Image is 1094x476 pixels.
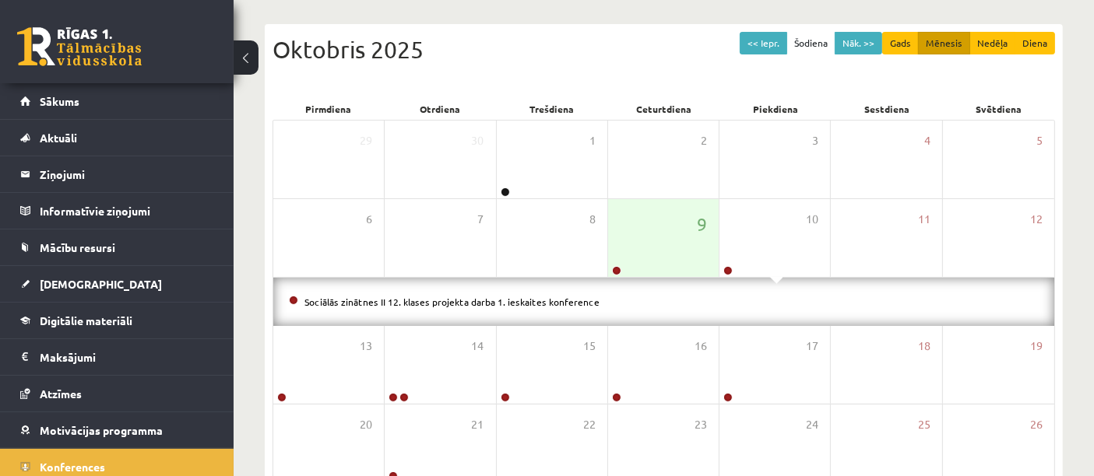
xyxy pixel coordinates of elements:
span: 19 [1030,338,1043,355]
span: [DEMOGRAPHIC_DATA] [40,277,162,291]
div: Svētdiena [943,98,1055,120]
button: Šodiena [786,32,835,54]
a: Motivācijas programma [20,412,214,448]
span: 24 [806,416,818,433]
div: Otrdiena [385,98,497,120]
span: 6 [366,211,372,228]
span: 1 [589,132,596,149]
span: Atzīmes [40,387,82,401]
a: [DEMOGRAPHIC_DATA] [20,266,214,302]
span: Motivācijas programma [40,423,163,437]
span: 17 [806,338,818,355]
button: Mēnesis [918,32,970,54]
span: 3 [812,132,818,149]
span: 13 [360,338,372,355]
button: << Iepr. [740,32,787,54]
span: 18 [918,338,930,355]
span: 15 [583,338,596,355]
legend: Informatīvie ziņojumi [40,193,214,229]
span: Digitālie materiāli [40,313,132,327]
a: Sākums [20,83,214,119]
a: Sociālās zinātnes II 12. klases projekta darba 1. ieskaites konference [304,296,600,308]
span: 20 [360,416,372,433]
a: Maksājumi [20,339,214,375]
div: Piekdiena [719,98,832,120]
span: Mācību resursi [40,240,115,254]
a: Atzīmes [20,376,214,411]
span: Aktuāli [40,131,77,145]
button: Diena [1015,32,1055,54]
span: 25 [918,416,930,433]
span: 23 [695,416,707,433]
span: 11 [918,211,930,228]
span: 5 [1036,132,1043,149]
span: 2 [701,132,707,149]
div: Oktobris 2025 [273,32,1055,67]
span: 4 [924,132,930,149]
div: Sestdiena [832,98,944,120]
span: 22 [583,416,596,433]
span: Konferences [40,460,105,474]
button: Gads [882,32,919,54]
button: Nedēļa [969,32,1015,54]
span: 26 [1030,416,1043,433]
legend: Maksājumi [40,339,214,375]
a: Mācību resursi [20,229,214,265]
div: Pirmdiena [273,98,385,120]
span: 14 [472,338,484,355]
span: 8 [589,211,596,228]
span: 9 [697,211,707,237]
div: Ceturtdiena [608,98,720,120]
button: Nāk. >> [835,32,882,54]
a: Rīgas 1. Tālmācības vidusskola [17,27,142,66]
div: Trešdiena [496,98,608,120]
span: 10 [806,211,818,228]
span: 7 [478,211,484,228]
a: Ziņojumi [20,156,214,192]
span: 12 [1030,211,1043,228]
span: 16 [695,338,707,355]
a: Informatīvie ziņojumi [20,193,214,229]
a: Aktuāli [20,120,214,156]
span: Sākums [40,94,79,108]
a: Digitālie materiāli [20,303,214,338]
span: 21 [472,416,484,433]
legend: Ziņojumi [40,156,214,192]
span: 30 [472,132,484,149]
span: 29 [360,132,372,149]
